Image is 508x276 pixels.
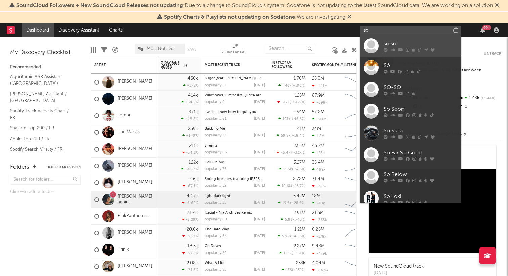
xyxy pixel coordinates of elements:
div: So Below [384,170,458,178]
span: +196 % [293,84,304,88]
div: 253k [296,261,305,265]
div: popularity: 60 [205,218,227,221]
div: Instagram Followers [272,61,295,69]
div: +175 % [183,83,198,88]
span: +25.7 % [292,184,304,188]
span: -47k [282,101,290,104]
button: 99+ [480,27,485,33]
svg: Chart title [342,91,373,107]
div: +149 % [182,133,198,138]
div: Wildflower (Orchestral (D3lt4 arrang.) [205,94,265,97]
span: 446k [283,84,292,88]
div: popularity: 64 [205,234,227,238]
a: [PERSON_NAME] [118,163,152,169]
div: Sirenita [205,144,265,148]
a: Call On Me [205,161,224,164]
div: 7-Day Fans Added (7-Day Fans Added) [222,49,249,57]
a: So Soon [360,100,461,122]
div: Folders [10,163,29,171]
div: -30.7 % [182,234,198,238]
span: 11.6k [283,168,292,171]
div: -698k [312,100,327,105]
a: Shazam Top 200 / FR [10,124,74,132]
div: [DATE] [254,84,265,87]
div: 8.78M [293,177,305,181]
span: -6.47k [281,151,292,155]
div: +46.3 % [181,167,198,171]
a: Sirenita [205,144,218,148]
svg: Chart title [342,225,373,241]
a: Spotify Track Velocity Chart / FR [10,107,74,121]
div: [DATE] [254,151,265,154]
a: So Supa [360,122,461,144]
div: -84.9k [312,268,328,272]
div: 2.54M [293,110,305,114]
svg: Chart title [342,107,373,124]
div: 148k [312,201,325,205]
span: -3.1k % [293,151,304,155]
a: [PERSON_NAME] Assistant / [GEOGRAPHIC_DATA] [10,90,74,104]
span: 7-Day Fans Added [161,61,182,69]
a: Back To Me [205,127,225,131]
a: Wildflower (Orchestral (D3lt4 arrang.) [205,94,269,97]
div: +54.2 % [181,100,198,104]
div: Click to add a folder. [10,188,81,196]
a: Sugar (feat. [PERSON_NAME]) - Zerb Remix [205,77,279,80]
div: 45.2M [312,144,324,148]
div: ( ) [279,251,305,255]
div: 34M [312,127,321,131]
a: Charts [104,23,127,37]
div: [DATE] [254,218,265,221]
div: 25.3M [312,76,324,81]
svg: Chart title [342,158,373,174]
div: So Soon [384,105,458,113]
div: 6.25M [312,227,324,232]
a: Discovery Assistant [54,23,104,37]
button: Tracked Artists(17) [46,166,81,169]
a: [PERSON_NAME] [118,79,152,85]
div: 371k [189,110,198,114]
div: 1.41M [312,117,326,121]
div: So Supa [384,127,458,135]
div: 1.76M [294,76,305,81]
a: Dashboard [22,23,54,37]
div: -1.11M [312,84,327,88]
div: Recommended [10,63,81,71]
div: My Discovery Checklist [10,49,81,57]
div: 2.91M [294,211,305,215]
a: Go Down [205,244,221,248]
span: : We are investigating [164,15,345,20]
div: -479k [312,251,327,256]
span: Dismiss [495,3,499,8]
div: Illegal - Nia Archives Remix [205,211,265,215]
a: i wish i knew how to quit you [205,110,256,114]
span: +18.4 % [292,134,304,138]
a: Apple Top 200 / FR [10,135,74,143]
div: 450k [188,76,198,81]
div: 4.43k [457,94,501,103]
div: Call On Me [205,161,265,164]
div: -763k [312,184,327,188]
span: Most Notified [147,47,174,51]
div: [DATE] [254,117,265,121]
div: 9.43M [312,244,325,249]
div: Artist [94,63,145,67]
a: SO-SO [360,78,461,100]
div: Sugar (feat. Francesco Yates) - Zerb Remix [205,77,265,80]
a: PinkPantheress [118,213,149,219]
svg: Chart title [342,191,373,208]
div: 3.27M [294,160,305,165]
svg: Chart title [342,208,373,225]
div: 46k [190,177,198,181]
a: So Below [360,166,461,187]
div: Back To Me [205,127,265,131]
div: So Far So Good [384,149,458,157]
span: : Due to a change to SoundCloud's system, Sodatone is not updating to the latest SoundCloud data.... [16,3,493,8]
a: [PERSON_NAME] [118,230,152,236]
div: ( ) [281,217,305,222]
div: ( ) [278,201,305,205]
div: 7-Day Fans Added (7-Day Fans Added) [222,40,249,60]
div: New SoundCloud track [374,263,424,270]
div: 35.4M [312,160,324,165]
div: ( ) [279,167,305,171]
